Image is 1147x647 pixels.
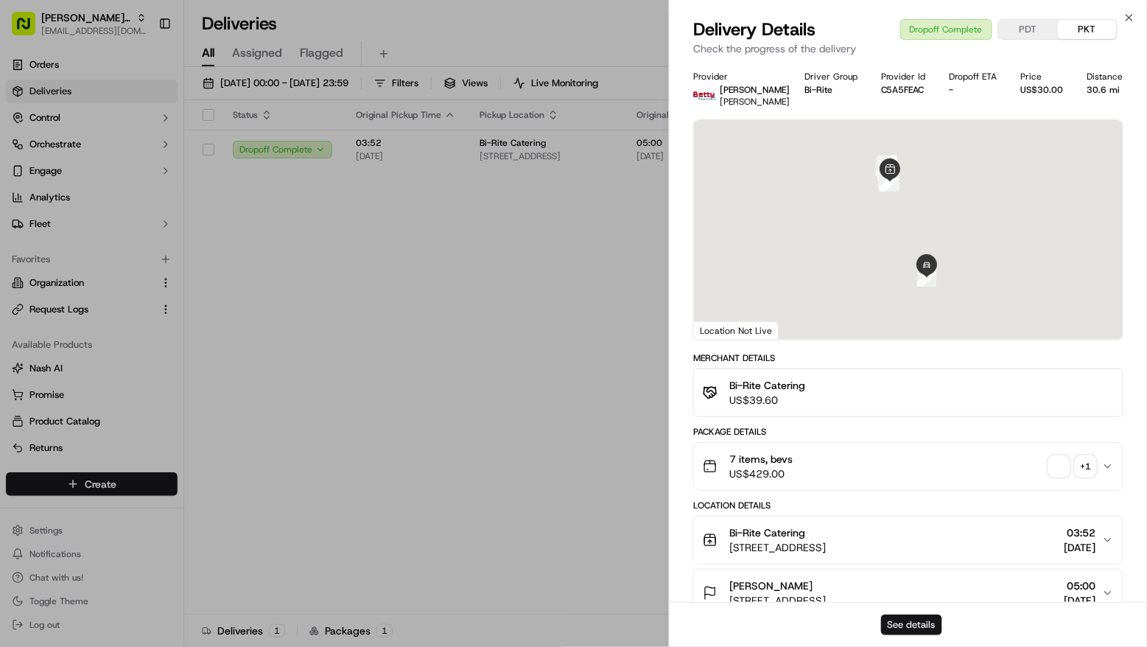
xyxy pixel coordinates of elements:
[38,94,265,109] input: Got a question? Start typing here...
[46,227,119,239] span: [PERSON_NAME]
[29,328,113,343] span: Knowledge Base
[147,364,178,375] span: Pylon
[1064,593,1096,608] span: [DATE]
[729,378,805,393] span: Bi-Rite Catering
[729,593,826,608] span: [STREET_ADDRESS]
[15,253,38,276] img: Zach Benton
[694,443,1123,490] button: 7 items, bevsUS$429.00+1
[1076,456,1096,477] div: + 1
[999,20,1058,39] button: PDT
[1021,71,1064,83] div: Price
[1064,525,1096,540] span: 03:52
[15,13,44,43] img: Nash
[950,71,997,83] div: Dropoff ETA
[729,540,826,555] span: [STREET_ADDRESS]
[1087,71,1123,83] div: Distance
[15,190,99,202] div: Past conversations
[729,393,805,408] span: US$39.60
[130,267,161,279] span: [DATE]
[15,213,38,237] img: Masood Aslam
[694,570,1123,617] button: [PERSON_NAME][STREET_ADDRESS]05:00[DATE]
[729,525,805,540] span: Bi-Rite Catering
[804,71,857,83] div: Driver Group
[46,267,119,279] span: [PERSON_NAME]
[250,144,268,161] button: Start new chat
[804,84,857,96] div: Bi-Rite
[124,329,136,341] div: 💻
[15,139,41,166] img: 1736555255976-a54dd68f-1ca7-489b-9aae-adbdc363a1c4
[693,426,1123,438] div: Package Details
[729,452,793,466] span: 7 items, bevs
[881,615,942,635] button: See details
[694,517,1123,564] button: Bi-Rite Catering[STREET_ADDRESS]03:52[DATE]
[66,139,242,154] div: Start new chat
[693,352,1123,364] div: Merchant Details
[119,322,242,349] a: 💻API Documentation
[1058,20,1117,39] button: PKT
[122,227,127,239] span: •
[228,187,268,205] button: See all
[122,267,127,279] span: •
[15,57,268,81] p: Welcome 👋
[1021,84,1064,96] div: US$30.00
[31,139,57,166] img: 4281594248423_2fcf9dad9f2a874258b8_72.png
[1049,456,1096,477] button: +1
[1064,540,1096,555] span: [DATE]
[693,18,815,41] span: Delivery Details
[877,158,897,177] div: 6
[729,578,813,593] span: [PERSON_NAME]
[15,329,27,341] div: 📗
[130,227,161,239] span: [DATE]
[66,154,203,166] div: We're available if you need us!
[104,363,178,375] a: Powered byPylon
[139,328,236,343] span: API Documentation
[950,84,997,96] div: -
[877,157,897,176] div: 5
[720,96,790,108] span: [PERSON_NAME]
[876,157,895,176] div: 2
[720,84,790,96] p: [PERSON_NAME]
[693,41,1123,56] p: Check the progress of the delivery
[693,500,1123,511] div: Location Details
[694,321,779,340] div: Location Not Live
[693,84,717,108] img: betty.jpg
[877,155,897,174] div: 4
[881,84,925,96] button: C5A5FEAC
[1064,578,1096,593] span: 05:00
[729,466,793,481] span: US$429.00
[880,172,899,192] div: 14
[693,71,781,83] div: Provider
[881,71,926,83] div: Provider Id
[9,322,119,349] a: 📗Knowledge Base
[1087,84,1123,96] div: 30.6 mi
